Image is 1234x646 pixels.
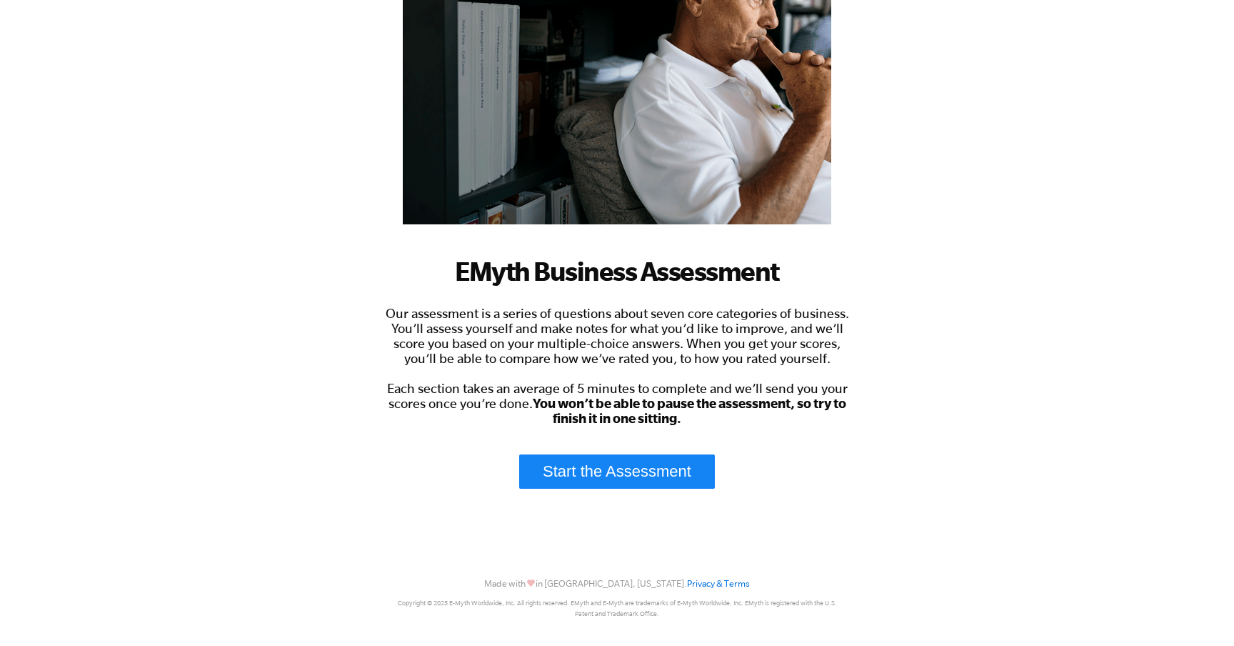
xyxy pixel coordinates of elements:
[533,396,846,425] strong: You won’t be able to pause the assessment, so try to finish it in one sitting.
[1163,577,1234,646] iframe: Chat Widget
[381,255,853,287] h1: EMyth Business Assessment
[519,454,715,489] a: Start the Assessment
[396,576,838,591] p: Made with in [GEOGRAPHIC_DATA], [US_STATE].
[386,306,849,426] span: Our assessment is a series of questions about seven core categories of business. You’ll assess yo...
[396,598,838,620] p: Copyright © 2025 E-Myth Worldwide, Inc. All rights reserved. EMyth and E-Myth are trademarks of E...
[687,578,750,589] a: Privacy & Terms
